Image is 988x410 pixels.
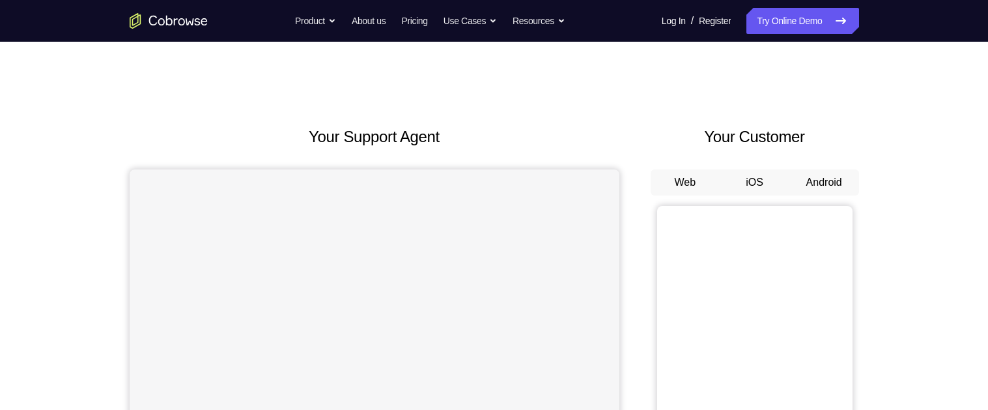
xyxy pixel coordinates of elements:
[444,8,497,34] button: Use Cases
[789,169,859,196] button: Android
[651,125,859,149] h2: Your Customer
[691,13,694,29] span: /
[130,13,208,29] a: Go to the home page
[513,8,565,34] button: Resources
[295,8,336,34] button: Product
[662,8,686,34] a: Log In
[401,8,427,34] a: Pricing
[720,169,789,196] button: iOS
[352,8,386,34] a: About us
[699,8,731,34] a: Register
[746,8,858,34] a: Try Online Demo
[130,125,619,149] h2: Your Support Agent
[651,169,720,196] button: Web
